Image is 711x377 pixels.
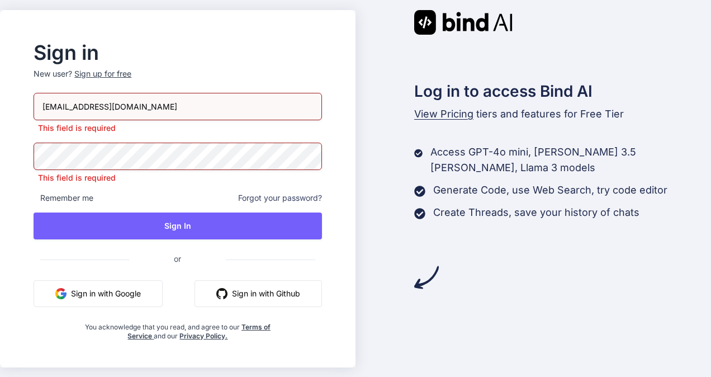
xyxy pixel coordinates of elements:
span: View Pricing [414,108,473,120]
img: github [216,288,227,299]
button: Sign in with Google [34,280,163,307]
div: Sign up for free [74,68,131,79]
p: Access GPT-4o mini, [PERSON_NAME] 3.5 [PERSON_NAME], Llama 3 models [430,144,711,176]
p: Generate Code, use Web Search, try code editor [433,182,667,198]
h2: Log in to access Bind AI [414,79,711,103]
img: google [55,288,67,299]
button: Sign in with Github [195,280,322,307]
a: Terms of Service [127,323,271,340]
img: arrow [414,265,439,290]
span: Forgot your password? [238,192,322,204]
span: or [129,245,226,272]
span: Remember me [34,192,93,204]
p: This field is required [34,172,321,183]
a: Privacy Policy. [179,332,227,340]
p: New user? [34,68,321,93]
p: tiers and features for Free Tier [414,106,711,122]
p: This field is required [34,122,321,134]
div: You acknowledge that you read, and agree to our and our [82,316,274,341]
p: Create Threads, save your history of chats [433,205,639,220]
button: Sign In [34,213,321,239]
img: Bind AI logo [414,10,513,35]
h2: Sign in [34,44,321,62]
input: Login or Email [34,93,321,120]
